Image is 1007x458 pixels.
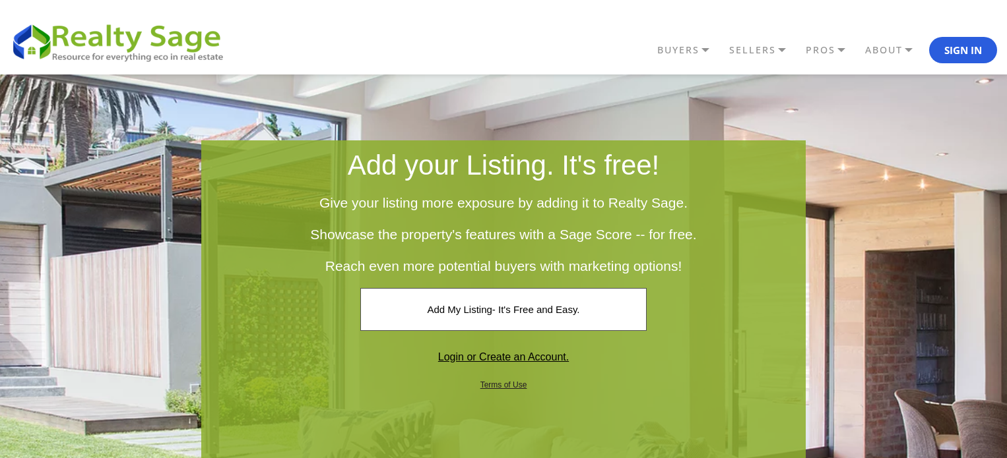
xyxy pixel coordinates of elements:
[654,39,726,61] a: BUYERS
[224,196,783,223] p: Give your listing more exposure by adding it to Realty Sage.
[224,260,783,273] p: Reach even more potential buyers with marketing options!
[372,336,635,378] a: Login or Create an Account.
[726,39,802,61] a: SELLERS
[10,20,234,63] img: REALTY SAGE
[802,39,862,61] a: PROS
[224,140,783,190] p: Add your Listing. It's free!
[862,39,929,61] a: ABOUT
[929,37,997,63] button: Sign In
[360,288,646,331] a: Add My Listing- It's Free and Easy.
[224,228,783,254] p: Showcase the property's features with a Sage Score -- for free.
[480,380,527,389] a: Terms of Use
